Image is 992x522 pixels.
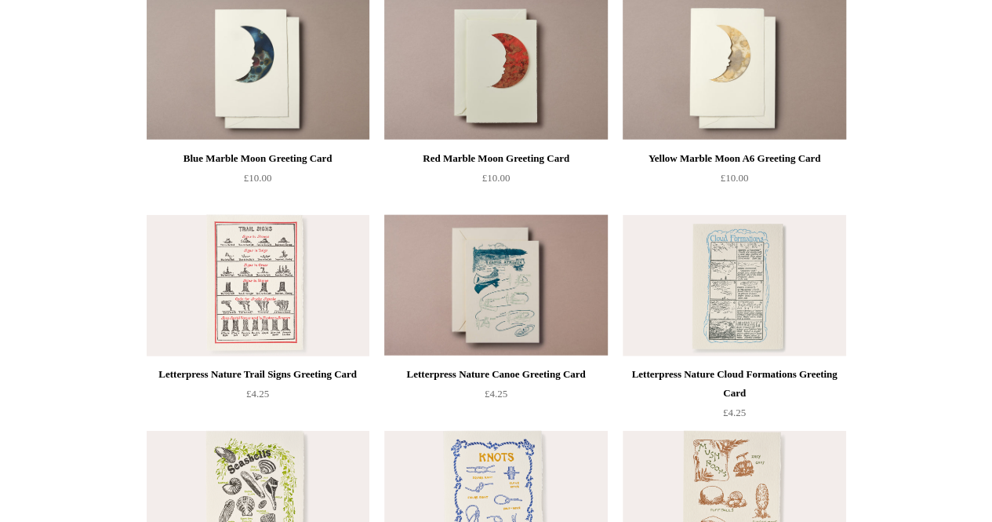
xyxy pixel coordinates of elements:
a: Letterpress Nature Cloud Formations Greeting Card Letterpress Nature Cloud Formations Greeting Card [623,215,845,356]
a: Letterpress Nature Trail Signs Greeting Card Letterpress Nature Trail Signs Greeting Card [147,215,369,356]
a: Blue Marble Moon Greeting Card £10.00 [147,149,369,214]
span: £4.25 [723,407,746,418]
span: £10.00 [482,172,511,184]
img: Letterpress Nature Canoe Greeting Card [384,215,607,356]
a: Red Marble Moon Greeting Card £10.00 [384,149,607,214]
div: Yellow Marble Moon A6 Greeting Card [627,149,841,168]
img: Letterpress Nature Cloud Formations Greeting Card [623,215,845,356]
a: Letterpress Nature Cloud Formations Greeting Card £4.25 [623,365,845,429]
a: Letterpress Nature Trail Signs Greeting Card £4.25 [147,365,369,429]
div: Red Marble Moon Greeting Card [388,149,603,168]
a: Letterpress Nature Canoe Greeting Card Letterpress Nature Canoe Greeting Card [384,215,607,356]
div: Blue Marble Moon Greeting Card [151,149,365,168]
span: £10.00 [244,172,272,184]
div: Letterpress Nature Canoe Greeting Card [388,365,603,384]
span: £4.25 [246,388,269,400]
div: Letterpress Nature Cloud Formations Greeting Card [627,365,841,403]
span: £10.00 [721,172,749,184]
a: Letterpress Nature Canoe Greeting Card £4.25 [384,365,607,429]
div: Letterpress Nature Trail Signs Greeting Card [151,365,365,384]
a: Yellow Marble Moon A6 Greeting Card £10.00 [623,149,845,214]
img: Letterpress Nature Trail Signs Greeting Card [147,215,369,356]
span: £4.25 [485,388,507,400]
